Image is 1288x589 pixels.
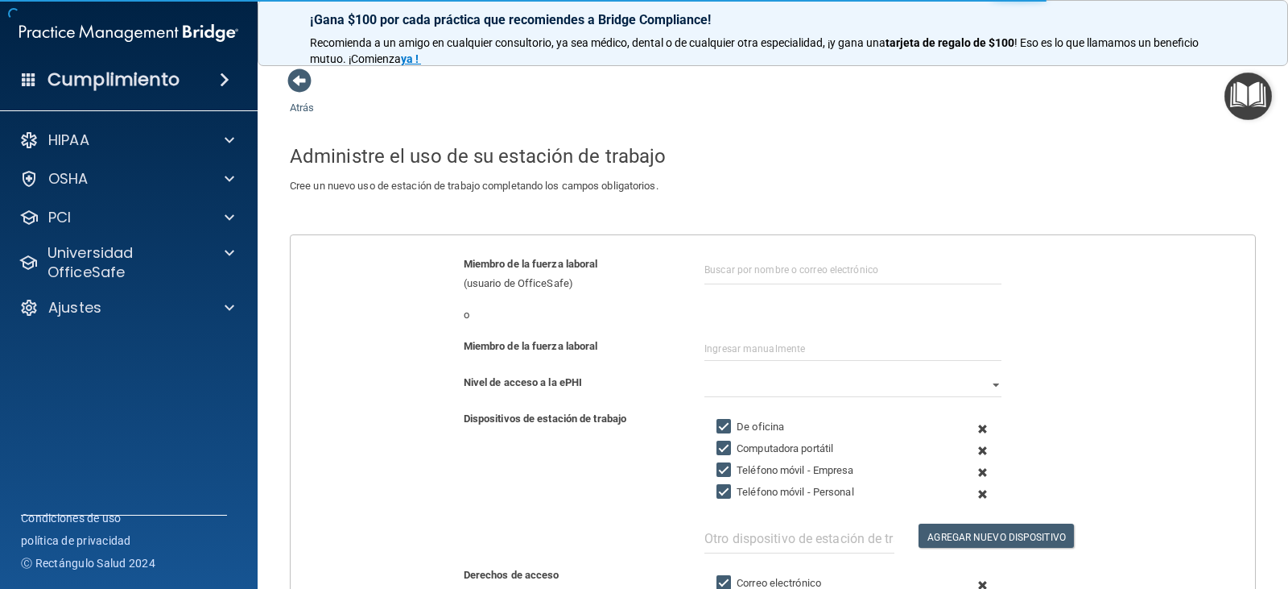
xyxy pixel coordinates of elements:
[290,102,315,114] font: Atrás
[464,569,559,581] font: Derechos de acceso
[19,208,234,227] a: PCI
[19,243,234,282] a: Universidad OfficeSafe
[401,52,419,65] font: ya !
[716,421,735,433] input: De oficina
[704,337,1001,361] input: Ingresar manualmente
[716,442,735,455] input: Computadora portátil
[47,243,134,282] font: Universidad OfficeSafe
[48,168,89,189] font: OSHA
[704,255,1001,284] input: Buscar por nombre o correo electrónico
[704,524,894,554] input: Otro dispositivo de estación de trabajo
[464,258,598,270] font: Miembro de la fuerza laboral
[47,67,180,92] font: Cumplimiento
[21,533,131,549] a: política de privacidad
[737,421,784,433] font: De oficina
[290,180,658,192] font: Cree un nuevo uso de estación de trabajo completando los campos obligatorios.
[919,524,1074,548] button: Agregar nuevo dispositivo
[716,464,735,477] input: Teléfono móvil - Empresa
[310,36,1201,65] font: ! Eso es lo que llamamos un beneficio mutuo. ¡Comienza
[48,130,89,150] font: HIPAA
[401,52,421,65] a: ya !
[19,169,234,189] a: OSHA
[19,298,234,317] a: Ajustes
[716,486,735,499] input: Teléfono móvil - Personal
[737,577,821,589] font: Correo electrónico
[48,207,71,227] font: PCI
[21,512,122,525] font: Condiciones de uso
[927,531,1066,542] font: Agregar nuevo dispositivo
[1224,73,1272,120] button: Open Resource Center
[310,12,711,27] font: ¡Gana $100 por cada práctica que recomiendes a Bridge Compliance!
[19,131,234,150] a: HIPAA
[464,277,573,289] font: (usuario de OfficeSafe)
[464,413,627,425] font: Dispositivos de estación de trabajo
[21,557,155,570] font: Ⓒ Rectángulo Salud 2024
[21,510,122,526] a: Condiciones de uso
[737,442,833,454] font: Computadora portátil
[310,36,885,49] font: Recomienda a un amigo en cualquier consultorio, ya sea médico, dental o de cualquier otra especia...
[19,17,238,49] img: Logotipo de PMB
[48,297,101,317] font: Ajustes
[737,486,854,498] font: Teléfono móvil - Personal
[464,376,583,388] font: Nivel de acceso a la ePHI
[464,309,469,321] font: o
[464,340,598,352] font: Miembro de la fuerza laboral
[885,36,1014,49] font: tarjeta de regalo de $100
[21,534,131,547] font: política de privacidad
[290,145,666,168] font: Administre el uso de su estación de trabajo
[737,464,853,476] font: Teléfono móvil - Empresa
